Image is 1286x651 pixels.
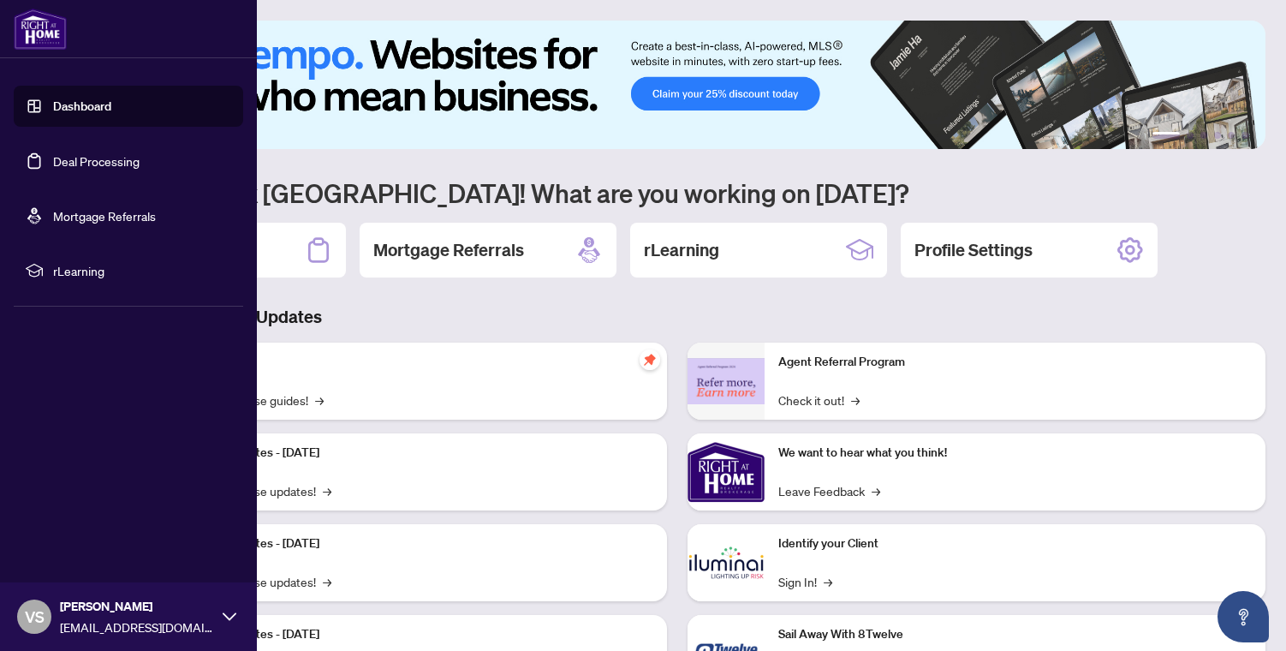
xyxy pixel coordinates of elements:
p: Self-Help [180,353,653,372]
span: [EMAIL_ADDRESS][DOMAIN_NAME] [60,618,214,636]
img: We want to hear what you think! [688,433,765,511]
span: → [323,481,331,500]
button: 5 [1228,132,1235,139]
img: Agent Referral Program [688,358,765,405]
p: Sail Away With 8Twelve [778,625,1252,644]
a: Dashboard [53,99,111,114]
span: pushpin [640,349,660,370]
a: Sign In!→ [778,572,832,591]
button: 2 [1187,132,1194,139]
img: Slide 0 [89,21,1265,149]
img: Identify your Client [688,524,765,601]
p: Identify your Client [778,535,1252,553]
span: → [872,481,880,500]
span: → [315,391,324,409]
span: rLearning [53,261,231,280]
h2: Profile Settings [914,238,1033,262]
p: Agent Referral Program [778,353,1252,372]
span: → [323,572,331,591]
span: VS [25,605,45,629]
h2: rLearning [644,238,719,262]
span: → [824,572,832,591]
a: Deal Processing [53,153,140,169]
button: 6 [1241,132,1248,139]
h1: Welcome back [GEOGRAPHIC_DATA]! What are you working on [DATE]? [89,176,1265,209]
button: 1 [1152,132,1180,139]
p: Platform Updates - [DATE] [180,444,653,463]
span: → [851,391,860,409]
button: 4 [1214,132,1221,139]
a: Check it out!→ [778,391,860,409]
h3: Brokerage & Industry Updates [89,305,1265,329]
img: logo [14,9,67,50]
a: Mortgage Referrals [53,208,156,224]
span: [PERSON_NAME] [60,597,214,616]
button: 3 [1200,132,1207,139]
p: We want to hear what you think! [778,444,1252,463]
a: Leave Feedback→ [778,481,880,500]
h2: Mortgage Referrals [373,238,524,262]
p: Platform Updates - [DATE] [180,625,653,644]
button: Open asap [1218,591,1269,642]
p: Platform Updates - [DATE] [180,535,653,553]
